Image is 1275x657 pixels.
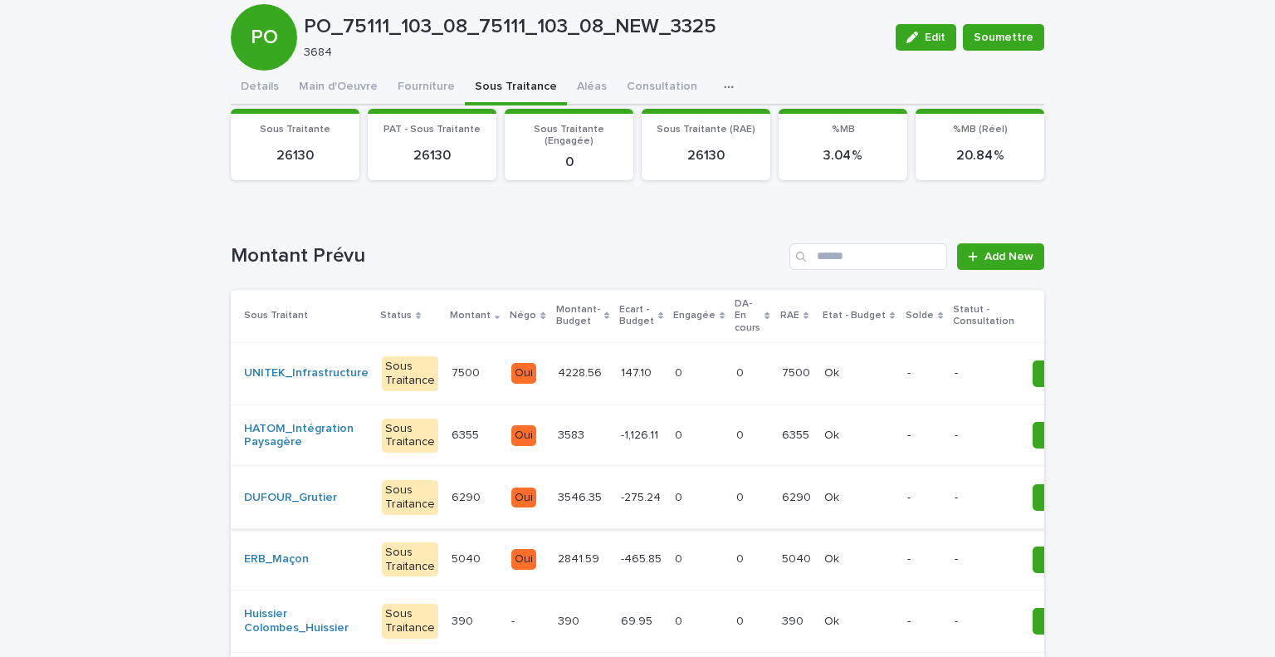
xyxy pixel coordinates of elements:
[906,306,934,325] p: Solde
[957,243,1044,270] a: Add New
[984,251,1033,262] span: Add New
[736,611,747,629] p: 0
[736,549,747,566] p: 0
[1043,365,1073,382] span: Négo
[378,148,486,164] p: 26130
[1033,422,1084,449] button: Négo
[383,125,481,135] span: PAT - Sous Traitante
[1033,484,1084,511] button: Négo
[621,425,662,443] p: -1,126.11
[955,615,1013,629] p: -
[782,611,807,629] p: 390
[673,306,716,325] p: Engagée
[925,32,945,43] span: Edit
[907,491,941,505] p: -
[824,363,843,380] p: Ok
[824,549,843,566] p: Ok
[244,306,308,325] p: Sous Traitant
[231,404,1178,467] tr: HATOM_Intégration Paysagère Sous Traitance63556355 Oui35833583 -1,126.11-1,126.11 00 00 63556355 ...
[558,363,605,380] p: 4228.56
[896,24,956,51] button: Edit
[832,125,855,135] span: %MB
[1043,489,1073,506] span: Négo
[621,549,665,566] p: -465.85
[824,611,843,629] p: Ok
[621,488,664,505] p: -275.24
[388,71,465,105] button: Fourniture
[955,366,1013,380] p: -
[955,491,1013,505] p: -
[231,591,1178,653] tr: Huissier Colombes_Huissier Sous Traitance390390 -390390 69.9569.95 00 00 390390 OkOk --NégoEditer
[675,488,686,505] p: 0
[974,29,1033,46] span: Soumettre
[244,491,337,505] a: DUFOUR_Grutier
[534,125,604,146] span: Sous Traitante (Engagée)
[782,363,813,380] p: 7500
[380,306,412,325] p: Status
[617,71,707,105] button: Consultation
[304,46,876,60] p: 3684
[789,243,947,270] div: Search
[953,125,1008,135] span: %MB (Réel)
[907,615,941,629] p: -
[780,306,799,325] p: RAE
[824,488,843,505] p: Ok
[736,425,747,443] p: 0
[657,125,755,135] span: Sous Traitante (RAE)
[558,549,603,566] p: 2841.59
[450,306,491,325] p: Montant
[907,366,941,380] p: -
[452,549,484,566] p: 5040
[452,425,482,443] p: 6355
[231,467,1178,529] tr: DUFOUR_Grutier Sous Traitance62906290 Oui3546.353546.35 -275.24-275.24 00 00 62906290 OkOk --Négo...
[244,607,369,635] a: Huissier Colombes_Huissier
[558,611,583,629] p: 390
[452,611,476,629] p: 390
[289,71,388,105] button: Main d'Oeuvre
[260,125,330,135] span: Sous Traitante
[452,488,484,505] p: 6290
[621,611,656,629] p: 69.95
[231,71,289,105] button: Details
[907,429,941,443] p: -
[652,148,760,164] p: 26130
[241,148,349,164] p: 26130
[963,24,1044,51] button: Soumettre
[675,363,686,380] p: 0
[736,363,747,380] p: 0
[511,488,536,508] div: Oui
[1043,613,1073,630] span: Négo
[735,295,760,337] p: DA-En cours
[452,363,483,380] p: 7500
[1033,608,1084,635] button: Négo
[675,425,686,443] p: 0
[382,356,438,391] div: Sous Traitance
[304,15,882,39] p: PO_75111_103_08_75111_103_08_NEW_3325
[244,552,309,566] a: ERB_Maçon
[955,552,1013,566] p: -
[567,71,617,105] button: Aléas
[782,425,813,443] p: 6355
[782,488,814,505] p: 6290
[789,148,897,164] p: 3.04 %
[926,148,1034,164] p: 20.84 %
[621,363,655,380] p: 147.10
[907,552,941,566] p: -
[782,549,814,566] p: 5040
[515,154,623,170] p: 0
[231,342,1178,404] tr: UNITEK_Infrastructure Sous Traitance75007500 Oui4228.564228.56 147.10147.10 00 00 75007500 OkOk -...
[231,528,1178,591] tr: ERB_Maçon Sous Traitance50405040 Oui2841.592841.59 -465.85-465.85 00 00 50405040 OkOk --NégoEditer
[955,429,1013,443] p: -
[382,542,438,577] div: Sous Traitance
[511,425,536,446] div: Oui
[824,425,843,443] p: Ok
[511,363,536,384] div: Oui
[244,366,369,380] a: UNITEK_Infrastructure
[1033,360,1084,387] button: Négo
[511,549,536,570] div: Oui
[231,244,783,268] h1: Montant Prévu
[619,301,654,331] p: Ecart - Budget
[1043,427,1073,444] span: Négo
[1033,547,1084,573] button: Négo
[465,71,567,105] button: Sous Traitance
